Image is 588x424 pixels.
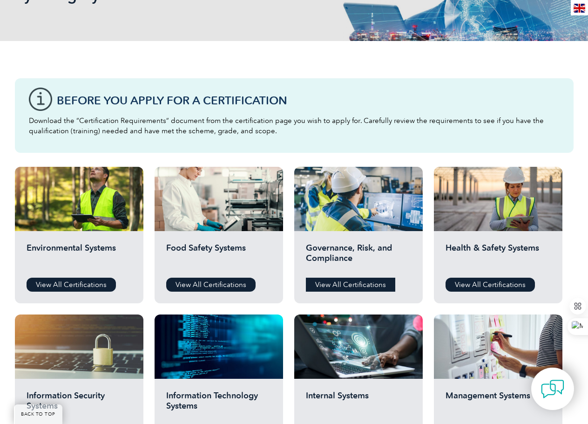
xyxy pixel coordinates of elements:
[306,390,411,418] h2: Internal Systems
[306,278,395,292] a: View All Certifications
[446,390,551,418] h2: Management Systems
[446,243,551,271] h2: Health & Safety Systems
[57,95,560,106] h3: Before You Apply For a Certification
[306,243,411,271] h2: Governance, Risk, and Compliance
[27,243,132,271] h2: Environmental Systems
[574,4,585,13] img: en
[27,390,132,418] h2: Information Security Systems
[166,243,271,271] h2: Food Safety Systems
[27,278,116,292] a: View All Certifications
[166,278,256,292] a: View All Certifications
[14,404,62,424] a: BACK TO TOP
[541,377,564,401] img: contact-chat.png
[29,116,560,136] p: Download the “Certification Requirements” document from the certification page you wish to apply ...
[166,390,271,418] h2: Information Technology Systems
[446,278,535,292] a: View All Certifications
